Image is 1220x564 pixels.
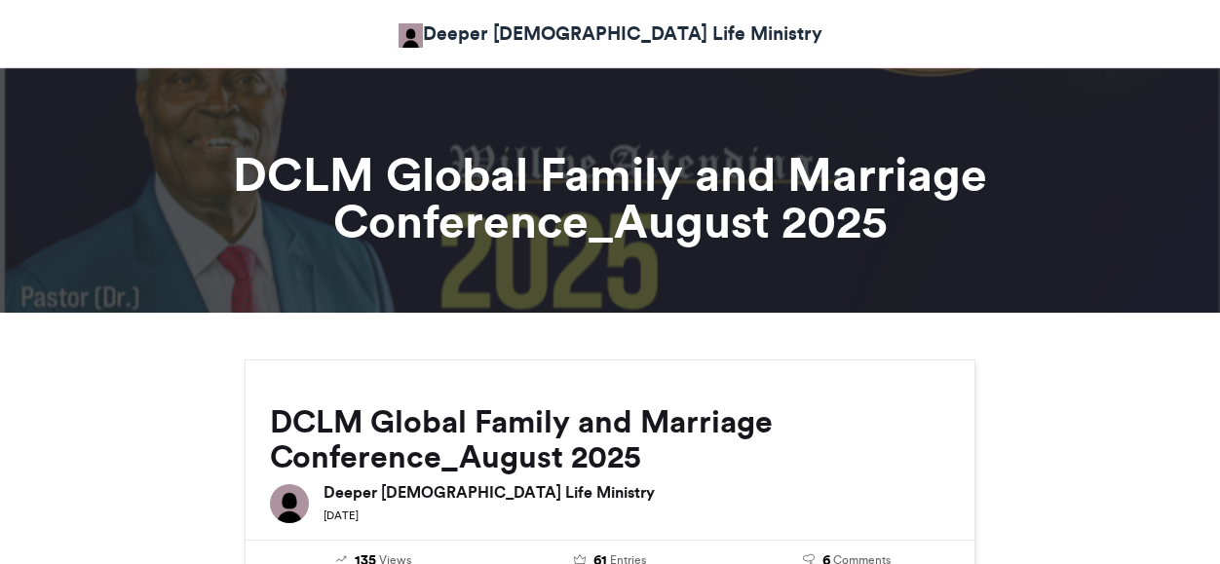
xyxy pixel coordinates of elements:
[324,484,950,500] h6: Deeper [DEMOGRAPHIC_DATA] Life Ministry
[399,19,822,48] a: Deeper [DEMOGRAPHIC_DATA] Life Ministry
[399,23,423,48] img: Obafemi Bello
[324,508,359,522] small: [DATE]
[69,151,1151,244] h1: DCLM Global Family and Marriage Conference_August 2025
[1138,486,1201,545] iframe: chat widget
[270,404,950,474] h2: DCLM Global Family and Marriage Conference_August 2025
[270,484,309,523] img: Deeper Christian Life Ministry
